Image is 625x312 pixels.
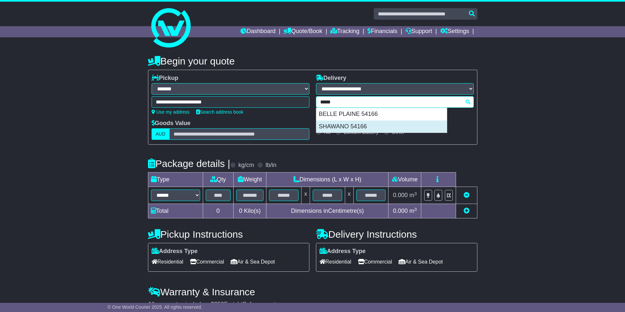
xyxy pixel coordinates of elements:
[316,120,447,133] div: SHAWANO 54166
[239,208,242,214] span: 0
[283,26,322,37] a: Quote/Book
[233,173,266,187] td: Weight
[440,26,469,37] a: Settings
[152,75,178,82] label: Pickup
[265,162,276,169] label: lb/in
[214,301,224,307] span: 250
[388,173,421,187] td: Volume
[316,108,447,120] div: BELLE PLAINE 54166
[152,120,191,127] label: Goods Value
[148,158,230,169] h4: Package details |
[320,257,351,267] span: Residential
[240,26,276,37] a: Dashboard
[266,173,388,187] td: Dimensions (L x W x H)
[196,109,243,115] a: Search address book
[393,192,408,198] span: 0.000
[345,187,353,204] td: x
[152,248,198,255] label: Address Type
[320,248,366,255] label: Address Type
[393,208,408,214] span: 0.000
[203,173,233,187] td: Qty
[406,26,432,37] a: Support
[414,207,417,212] sup: 3
[148,286,477,297] h4: Warranty & Insurance
[414,191,417,196] sup: 3
[367,26,397,37] a: Financials
[409,208,417,214] span: m
[152,128,170,140] label: AUD
[238,162,254,169] label: kg/cm
[399,257,443,267] span: Air & Sea Depot
[233,204,266,218] td: Kilo(s)
[152,109,190,115] a: Use my address
[190,257,224,267] span: Commercial
[148,229,309,240] h4: Pickup Instructions
[358,257,392,267] span: Commercial
[464,192,469,198] a: Remove this item
[148,56,477,66] h4: Begin your quote
[108,304,202,310] span: © One World Courier 2025. All rights reserved.
[148,173,203,187] td: Type
[148,301,477,308] div: All our quotes include a $ FreightSafe warranty.
[231,257,275,267] span: Air & Sea Depot
[409,192,417,198] span: m
[316,75,346,82] label: Delivery
[152,257,183,267] span: Residential
[464,208,469,214] a: Add new item
[266,204,388,218] td: Dimensions in Centimetre(s)
[330,26,359,37] a: Tracking
[148,204,203,218] td: Total
[302,187,310,204] td: x
[316,229,477,240] h4: Delivery Instructions
[316,96,474,108] typeahead: Please provide city
[203,204,233,218] td: 0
